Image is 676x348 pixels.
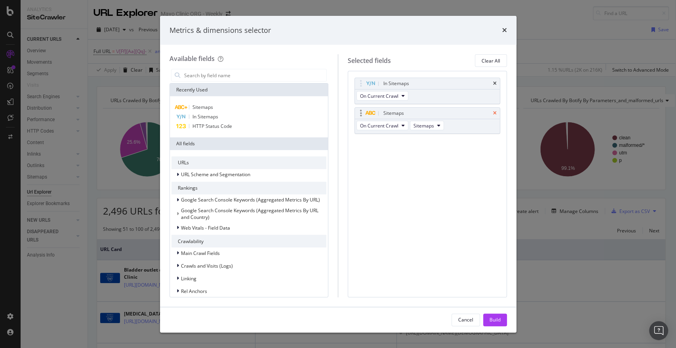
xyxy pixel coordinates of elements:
button: Build [483,314,507,326]
span: Crawls and Visits (Logs) [181,262,233,269]
span: HTTP Status Code [192,123,232,129]
div: Clear All [482,57,500,64]
span: Sitemaps [192,104,213,110]
div: In Sitemaps [383,80,409,87]
div: Recently Used [170,84,328,96]
span: Linking [181,275,196,282]
span: Main Crawl Fields [181,250,220,257]
div: Metrics & dimensions selector [169,25,271,36]
div: This group is disabled [171,207,327,221]
div: URLs [171,156,327,169]
div: times [502,25,507,36]
div: SitemapstimesOn Current CrawlSitemaps [354,107,500,134]
span: On Current Crawl [360,122,398,129]
div: times [493,111,497,116]
span: URL Scheme and Segmentation [181,171,250,178]
span: Google Search Console Keywords (Aggregated Metrics By URL) [181,196,320,203]
div: Selected fields [348,56,391,65]
span: On Current Crawl [360,93,398,99]
input: Search by field name [183,69,327,81]
span: Rel Anchors [181,288,207,295]
div: times [493,81,497,86]
button: Clear All [475,54,507,67]
div: In SitemapstimesOn Current Crawl [354,78,500,104]
button: Cancel [451,314,480,326]
button: Sitemaps [410,121,444,130]
button: On Current Crawl [356,91,408,101]
span: Sitemaps [413,122,434,129]
div: Sitemaps [383,109,404,117]
div: Open Intercom Messenger [649,321,668,340]
div: Available fields [169,54,215,63]
span: Google Search Console Keywords (Aggregated Metrics By URL and Country) [181,207,318,221]
div: modal [160,16,516,333]
div: Rankings [171,182,327,194]
div: Cancel [458,316,473,323]
button: On Current Crawl [356,121,408,130]
span: Web Vitals - Field Data [181,224,230,231]
div: Build [489,316,501,323]
span: In Sitemaps [192,113,218,120]
div: All fields [170,137,328,150]
div: Crawlability [171,235,327,247]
